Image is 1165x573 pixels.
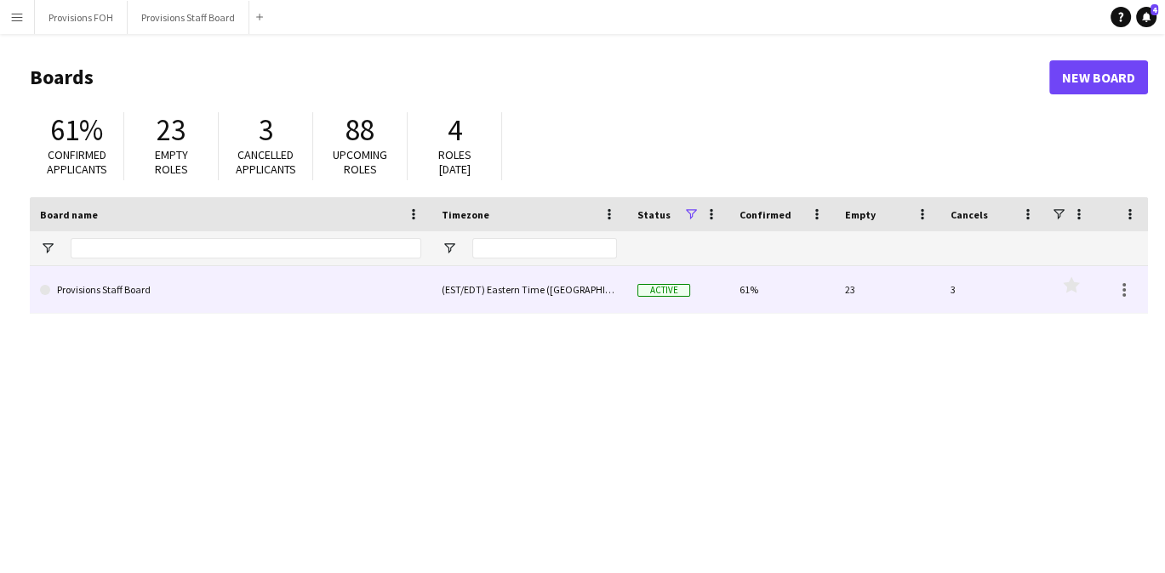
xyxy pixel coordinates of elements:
button: Provisions FOH [35,1,128,34]
div: 3 [940,266,1046,313]
span: 23 [157,111,186,149]
a: New Board [1049,60,1148,94]
input: Board name Filter Input [71,238,421,258]
span: 3 [259,111,273,149]
h1: Boards [30,65,1049,90]
span: 4 [1151,4,1158,15]
span: 4 [448,111,462,149]
button: Open Filter Menu [442,241,457,256]
span: Timezone [442,208,489,221]
div: 23 [835,266,940,313]
a: Provisions Staff Board [40,266,421,314]
button: Open Filter Menu [40,241,55,256]
span: Empty roles [155,147,188,177]
span: Board name [40,208,98,221]
span: 88 [346,111,374,149]
button: Provisions Staff Board [128,1,249,34]
div: (EST/EDT) Eastern Time ([GEOGRAPHIC_DATA] & [GEOGRAPHIC_DATA]) [431,266,627,313]
span: 61% [50,111,103,149]
span: Active [637,284,690,297]
a: 4 [1136,7,1156,27]
span: Upcoming roles [333,147,387,177]
input: Timezone Filter Input [472,238,617,258]
div: 61% [729,266,835,313]
span: Roles [DATE] [438,147,471,177]
span: Cancels [951,208,988,221]
span: Empty [845,208,876,221]
span: Status [637,208,671,221]
span: Confirmed [740,208,791,221]
span: Cancelled applicants [236,147,296,177]
span: Confirmed applicants [47,147,107,177]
